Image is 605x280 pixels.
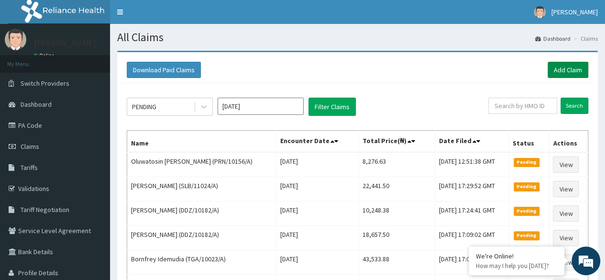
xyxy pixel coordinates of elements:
[488,98,557,114] input: Search by HMO ID
[358,226,435,250] td: 18,657.50
[132,102,156,112] div: PENDING
[476,262,557,270] p: How may I help you today?
[21,79,69,88] span: Switch Providers
[21,142,39,151] span: Claims
[551,8,598,16] span: [PERSON_NAME]
[33,39,96,47] p: [PERSON_NAME]
[127,250,276,275] td: Bornfrey Idemudia (TGA/10023/A)
[308,98,356,116] button: Filter Claims
[435,226,508,250] td: [DATE] 17:09:02 GMT
[21,100,52,109] span: Dashboard
[514,207,540,215] span: Pending
[553,181,579,197] a: View
[127,226,276,250] td: [PERSON_NAME] (DDZ/10182/A)
[435,250,508,275] td: [DATE] 17:04:46 GMT
[276,202,358,226] td: [DATE]
[358,131,435,153] th: Total Price(₦)
[358,250,435,275] td: 43,533.88
[127,177,276,202] td: [PERSON_NAME] (SLB/11024/A)
[553,230,579,246] a: View
[534,6,546,18] img: User Image
[535,34,571,43] a: Dashboard
[514,231,540,240] span: Pending
[276,152,358,177] td: [DATE]
[508,131,549,153] th: Status
[358,202,435,226] td: 10,248.38
[127,152,276,177] td: Oluwatosin [PERSON_NAME] (PRN/10156/A)
[21,205,69,214] span: Tariff Negotiation
[276,226,358,250] td: [DATE]
[553,254,579,270] a: View
[218,98,304,115] input: Select Month and Year
[33,52,56,59] a: Online
[514,158,540,167] span: Pending
[476,252,557,260] div: We're Online!
[276,177,358,202] td: [DATE]
[435,131,508,153] th: Date Filed
[5,29,26,50] img: User Image
[127,62,201,78] button: Download Paid Claims
[276,250,358,275] td: [DATE]
[276,131,358,153] th: Encounter Date
[572,34,598,43] li: Claims
[127,202,276,226] td: [PERSON_NAME] (DDZ/10182/A)
[358,177,435,202] td: 22,441.50
[553,157,579,173] a: View
[514,182,540,191] span: Pending
[435,152,508,177] td: [DATE] 12:51:38 GMT
[548,62,588,78] a: Add Claim
[561,98,588,114] input: Search
[21,163,38,172] span: Tariffs
[435,202,508,226] td: [DATE] 17:24:41 GMT
[553,205,579,222] a: View
[549,131,588,153] th: Actions
[117,31,598,44] h1: All Claims
[127,131,276,153] th: Name
[358,152,435,177] td: 8,276.63
[435,177,508,202] td: [DATE] 17:29:52 GMT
